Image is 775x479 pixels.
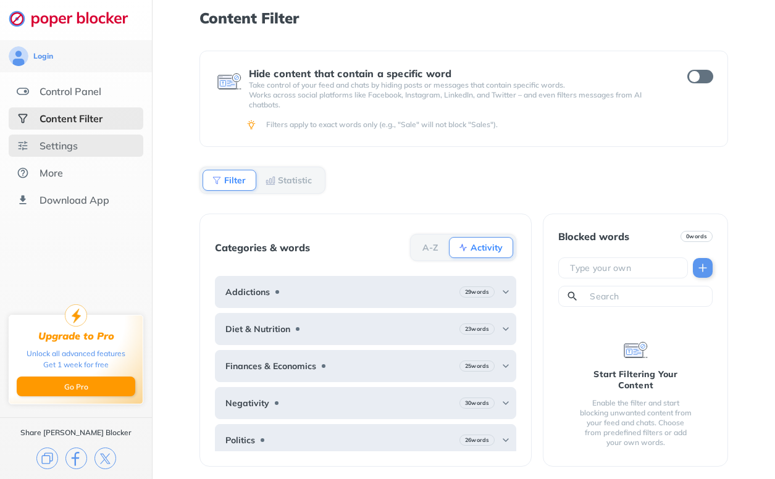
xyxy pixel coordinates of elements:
[589,290,707,302] input: Search
[40,112,103,125] div: Content Filter
[40,140,78,152] div: Settings
[465,436,489,444] b: 26 words
[558,231,629,242] div: Blocked words
[38,330,114,342] div: Upgrade to Pro
[224,177,246,184] b: Filter
[249,68,666,79] div: Hide content that contain a specific word
[422,244,438,251] b: A-Z
[9,46,28,66] img: avatar.svg
[65,304,87,327] img: upgrade-to-pro.svg
[578,369,693,391] div: Start Filtering Your Content
[465,288,489,296] b: 29 words
[17,112,29,125] img: social-selected.svg
[465,362,489,370] b: 25 words
[212,175,222,185] img: Filter
[33,51,53,61] div: Login
[465,325,489,333] b: 23 words
[225,324,290,334] b: Diet & Nutrition
[94,448,116,469] img: x.svg
[458,243,468,252] img: Activity
[225,361,316,371] b: Finances & Economics
[17,194,29,206] img: download-app.svg
[215,242,310,253] div: Categories & words
[17,140,29,152] img: settings.svg
[17,167,29,179] img: about.svg
[278,177,312,184] b: Statistic
[225,435,255,445] b: Politics
[569,262,682,274] input: Type your own
[225,287,270,297] b: Addictions
[43,359,109,370] div: Get 1 week for free
[471,244,503,251] b: Activity
[27,348,125,359] div: Unlock all advanced features
[266,120,711,130] div: Filters apply to exact words only (e.g., "Sale" will not block "Sales").
[36,448,58,469] img: copy.svg
[578,398,693,448] div: Enable the filter and start blocking unwanted content from your feed and chats. Choose from prede...
[40,167,63,179] div: More
[465,399,489,407] b: 30 words
[249,80,666,90] p: Take control of your feed and chats by hiding posts or messages that contain specific words.
[65,448,87,469] img: facebook.svg
[199,10,729,26] h1: Content Filter
[40,85,101,98] div: Control Panel
[686,232,707,241] b: 0 words
[266,175,275,185] img: Statistic
[17,377,135,396] button: Go Pro
[17,85,29,98] img: features.svg
[40,194,109,206] div: Download App
[225,398,269,408] b: Negativity
[249,90,666,110] p: Works across social platforms like Facebook, Instagram, LinkedIn, and Twitter – and even filters ...
[20,428,132,438] div: Share [PERSON_NAME] Blocker
[9,10,141,27] img: logo-webpage.svg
